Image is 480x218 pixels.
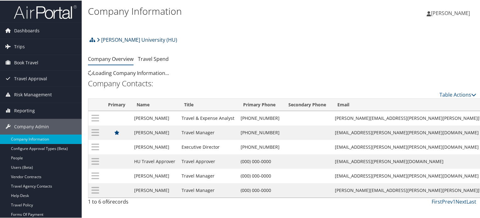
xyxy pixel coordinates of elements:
td: Travel Manager [178,125,237,139]
td: [PERSON_NAME] [131,183,178,197]
a: [PERSON_NAME] [427,3,476,22]
td: (000) 000-0000 [237,183,283,197]
img: airportal-logo.png [14,4,77,19]
td: (000) 000-0000 [237,154,283,168]
h1: Company Information [88,4,347,17]
th: Name [131,98,178,110]
td: [PERSON_NAME] [131,139,178,154]
th: Secondary Phone [283,98,332,110]
th: Title [178,98,237,110]
a: Prev [442,198,453,205]
span: Dashboards [14,22,40,38]
td: Travel Approver [178,154,237,168]
td: Travel Manager [178,183,237,197]
span: Reporting [14,102,35,118]
td: (000) 000-0000 [237,168,283,183]
td: [PHONE_NUMBER] [237,110,283,125]
a: Next [455,198,466,205]
a: Last [466,198,476,205]
a: 1 [453,198,455,205]
span: Risk Management [14,86,52,102]
div: 1 to 6 of records [88,197,178,208]
td: Travel & Expense Analyst [178,110,237,125]
span: Travel Approval [14,70,47,86]
h2: Company Contacts: [88,77,476,88]
td: [PERSON_NAME] [131,110,178,125]
span: Company Admin [14,118,49,134]
td: [PHONE_NUMBER] [237,125,283,139]
span: [PERSON_NAME] [431,9,470,16]
span: Trips [14,38,25,54]
a: Company Overview [88,55,134,62]
td: [PHONE_NUMBER] [237,139,283,154]
td: Travel Manager [178,168,237,183]
th: Primary [102,98,131,110]
span: Loading Company Information... [88,69,169,76]
th: Primary Phone [237,98,283,110]
td: Executive Director [178,139,237,154]
span: 6 [107,198,110,205]
td: [PERSON_NAME] [131,125,178,139]
span: Book Travel [14,54,38,70]
a: Travel Spend [138,55,169,62]
a: Table Actions [439,91,476,98]
a: First [432,198,442,205]
a: [PERSON_NAME] University (HU) [97,33,177,45]
td: HU Travel Approver [131,154,178,168]
td: [PERSON_NAME] [131,168,178,183]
